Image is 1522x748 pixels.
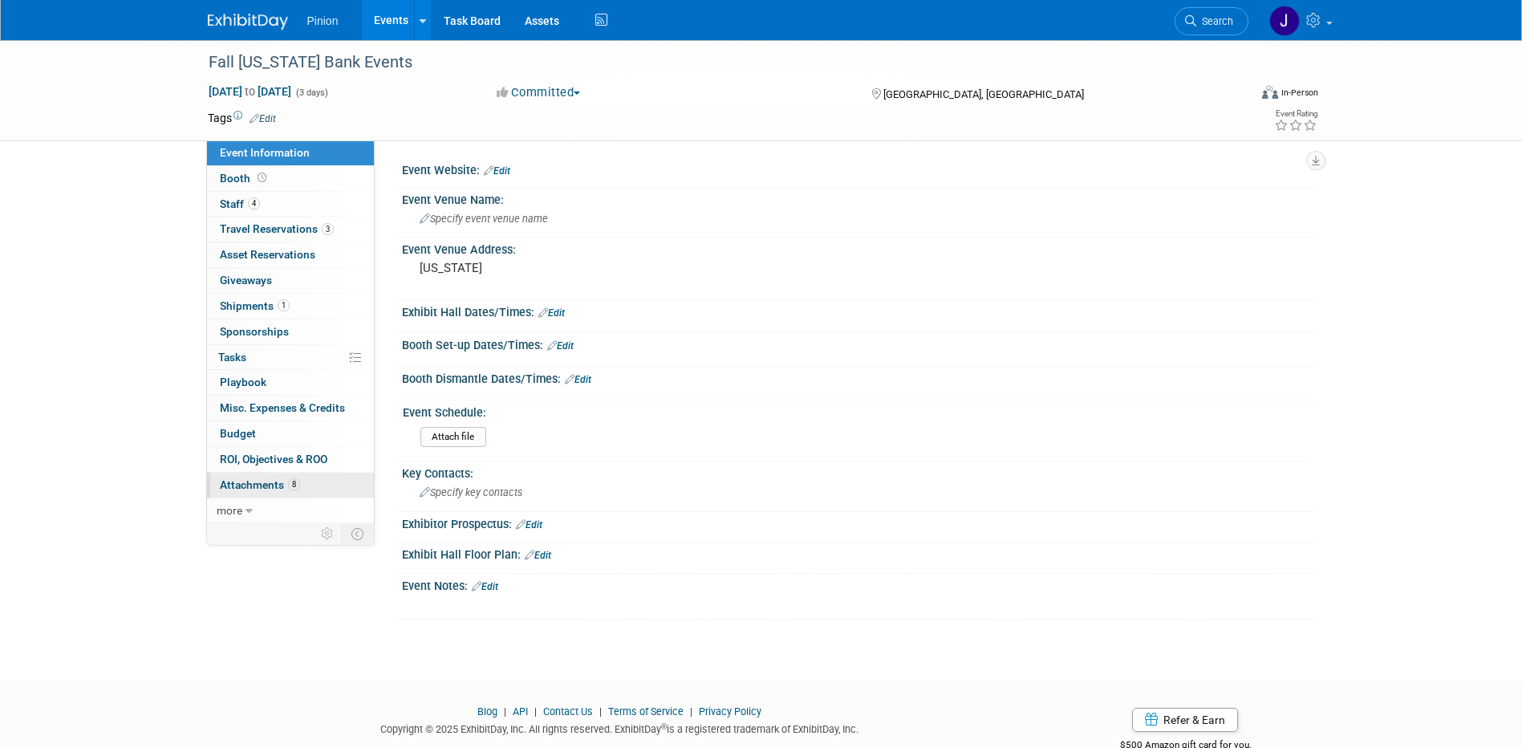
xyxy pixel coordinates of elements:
span: Asset Reservations [220,248,315,261]
span: ROI, Objectives & ROO [220,453,327,465]
a: ROI, Objectives & ROO [207,447,374,472]
a: Edit [472,581,498,592]
span: Playbook [220,376,266,388]
span: | [595,705,606,718]
span: Budget [220,427,256,440]
a: Blog [477,705,497,718]
div: Copyright © 2025 ExhibitDay, Inc. All rights reserved. ExhibitDay is a registered trademark of Ex... [208,718,1033,737]
div: Fall [US_STATE] Bank Events [203,48,1224,77]
div: Booth Dismantle Dates/Times: [402,367,1315,388]
span: Pinion [307,14,339,27]
a: Edit [525,550,551,561]
button: Committed [491,84,586,101]
span: (3 days) [294,87,328,98]
div: Event Website: [402,158,1315,179]
span: 3 [322,223,334,235]
a: Budget [207,421,374,446]
a: API [513,705,528,718]
img: Jennifer Plumisto [1269,6,1300,36]
span: Shipments [220,299,290,312]
a: Edit [547,340,574,352]
td: Toggle Event Tabs [341,523,374,544]
a: Travel Reservations3 [207,217,374,242]
a: Edit [484,165,510,177]
div: Exhibit Hall Floor Plan: [402,543,1315,563]
div: Booth Set-up Dates/Times: [402,333,1315,354]
span: Giveaways [220,274,272,287]
a: Privacy Policy [699,705,761,718]
a: Edit [565,374,591,385]
a: Terms of Service [608,705,684,718]
div: Event Rating [1274,110,1317,118]
div: Event Schedule: [403,400,1308,421]
a: Giveaways [207,268,374,293]
a: Edit [538,307,565,319]
pre: [US_STATE] [420,261,765,275]
a: Tasks [207,345,374,370]
img: Format-Inperson.png [1262,86,1278,99]
span: to [242,85,258,98]
a: Attachments8 [207,473,374,498]
a: Staff4 [207,192,374,217]
span: Event Information [220,146,310,159]
span: 4 [248,197,260,209]
span: Specify key contacts [420,486,522,498]
a: Shipments1 [207,294,374,319]
span: Misc. Expenses & Credits [220,401,345,414]
span: more [217,504,242,517]
span: Tasks [218,351,246,364]
a: Playbook [207,370,374,395]
div: Exhibitor Prospectus: [402,512,1315,533]
span: Staff [220,197,260,210]
span: 8 [288,478,300,490]
div: Key Contacts: [402,461,1315,482]
td: Personalize Event Tab Strip [314,523,342,544]
sup: ® [661,722,667,731]
a: Asset Reservations [207,242,374,267]
a: more [207,498,374,523]
img: ExhibitDay [208,14,288,30]
a: Contact Us [543,705,593,718]
div: In-Person [1281,87,1318,99]
span: Travel Reservations [220,222,334,235]
a: Refer & Earn [1132,708,1238,732]
div: Event Venue Name: [402,188,1315,208]
span: [DATE] [DATE] [208,84,292,99]
a: Edit [516,519,542,531]
td: Tags [208,110,276,126]
a: Event Information [207,140,374,165]
span: Booth not reserved yet [254,172,270,184]
a: Edit [250,113,276,124]
a: Search [1175,7,1248,35]
span: Search [1196,15,1233,27]
span: 1 [278,299,290,311]
a: Misc. Expenses & Credits [207,396,374,421]
div: Event Venue Address: [402,238,1315,258]
span: | [500,705,510,718]
span: Booth [220,172,270,185]
span: | [530,705,541,718]
a: Sponsorships [207,319,374,344]
div: Event Notes: [402,574,1315,595]
span: Specify event venue name [420,213,548,225]
span: [GEOGRAPHIC_DATA], [GEOGRAPHIC_DATA] [883,88,1084,100]
span: | [686,705,696,718]
span: Attachments [220,478,300,491]
div: Exhibit Hall Dates/Times: [402,300,1315,321]
div: Event Format [1154,83,1319,108]
a: Booth [207,166,374,191]
span: Sponsorships [220,325,289,338]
